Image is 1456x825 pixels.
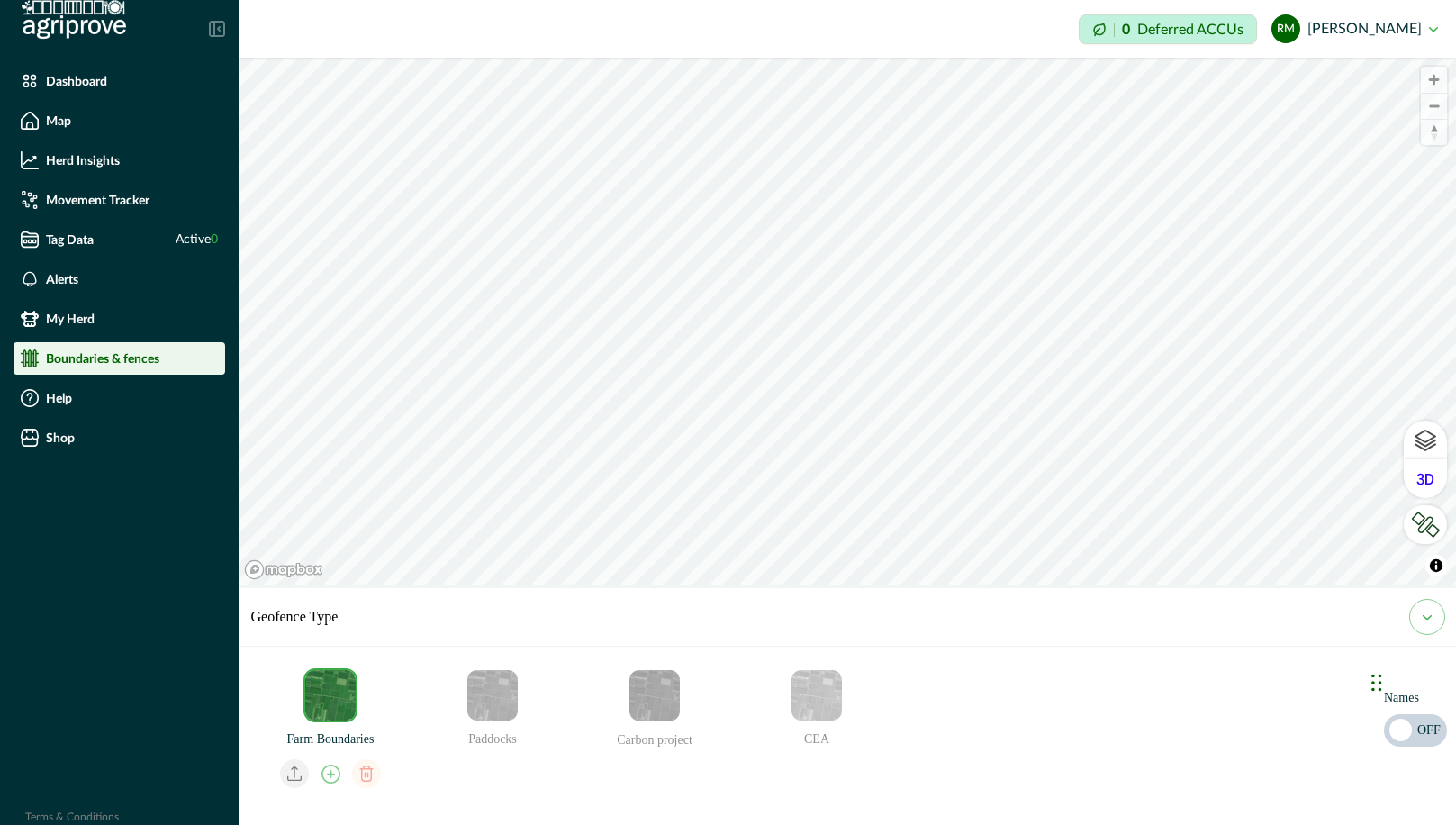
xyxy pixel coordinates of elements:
[1411,512,1440,538] img: LkRIKP7pqK064DBUf7vatyaj0RnXiK+1zEGAAAAAElFTkSuQmCC
[46,312,95,326] p: My Herd
[628,668,682,723] button: Carbon project
[46,113,71,128] p: Map
[1122,23,1130,37] p: 0
[791,670,842,721] img: cea-d36996c9.png
[46,193,149,207] p: Movement Tracker
[1425,555,1447,576] button: Toggle attribution
[14,104,225,137] a: Map
[305,670,356,721] img: farm_boundary-bb1ba2f7.png
[239,58,1456,585] canvas: Map
[251,606,339,628] p: Geofence Type
[466,668,520,722] button: Paddocks
[577,723,732,749] p: Carbon project
[46,351,159,366] p: Boundaries & fences
[303,668,357,722] button: Farm Boundaries
[14,422,225,454] a: Shop
[46,153,120,168] p: Herd Insights
[467,670,518,721] img: paddocks-d56e6cad.png
[244,559,323,580] a: Mapbox logo
[1421,119,1447,145] button: Reset bearing to north
[25,811,119,822] a: Terms & Conditions
[312,756,348,792] button: email add
[14,65,225,97] a: Dashboard
[1421,67,1447,93] button: Zoom in
[14,144,225,177] a: Herd Insights
[1366,638,1456,724] iframe: Chat Widget
[14,382,225,414] a: Help
[790,668,844,722] button: CEA
[211,233,218,246] span: 0
[14,303,225,335] a: My Herd
[14,342,225,375] a: Boundaries & fences
[1409,599,1445,635] button: my herd
[1371,656,1382,710] div: Drag
[1137,23,1243,36] p: Deferred ACCUs
[14,184,225,216] a: Movement Tracker
[1421,93,1447,119] button: Zoom out
[46,232,94,247] p: Tag Data
[46,431,75,445] p: Shop
[46,272,78,286] p: Alerts
[46,391,72,405] p: Help
[14,223,225,256] a: Tag DataActive0
[46,74,107,88] p: Dashboard
[276,756,312,792] button: email add
[1421,94,1447,119] span: Zoom out
[14,263,225,295] a: Alerts
[629,670,680,721] img: carbon_project-509173bb.png
[415,722,570,748] p: Paddocks
[253,722,408,748] p: Farm Boundaries
[1421,120,1447,145] span: Reset bearing to north
[176,231,218,249] span: Active
[1271,7,1438,50] button: Rodney McIntyre[PERSON_NAME]
[739,722,894,748] p: CEA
